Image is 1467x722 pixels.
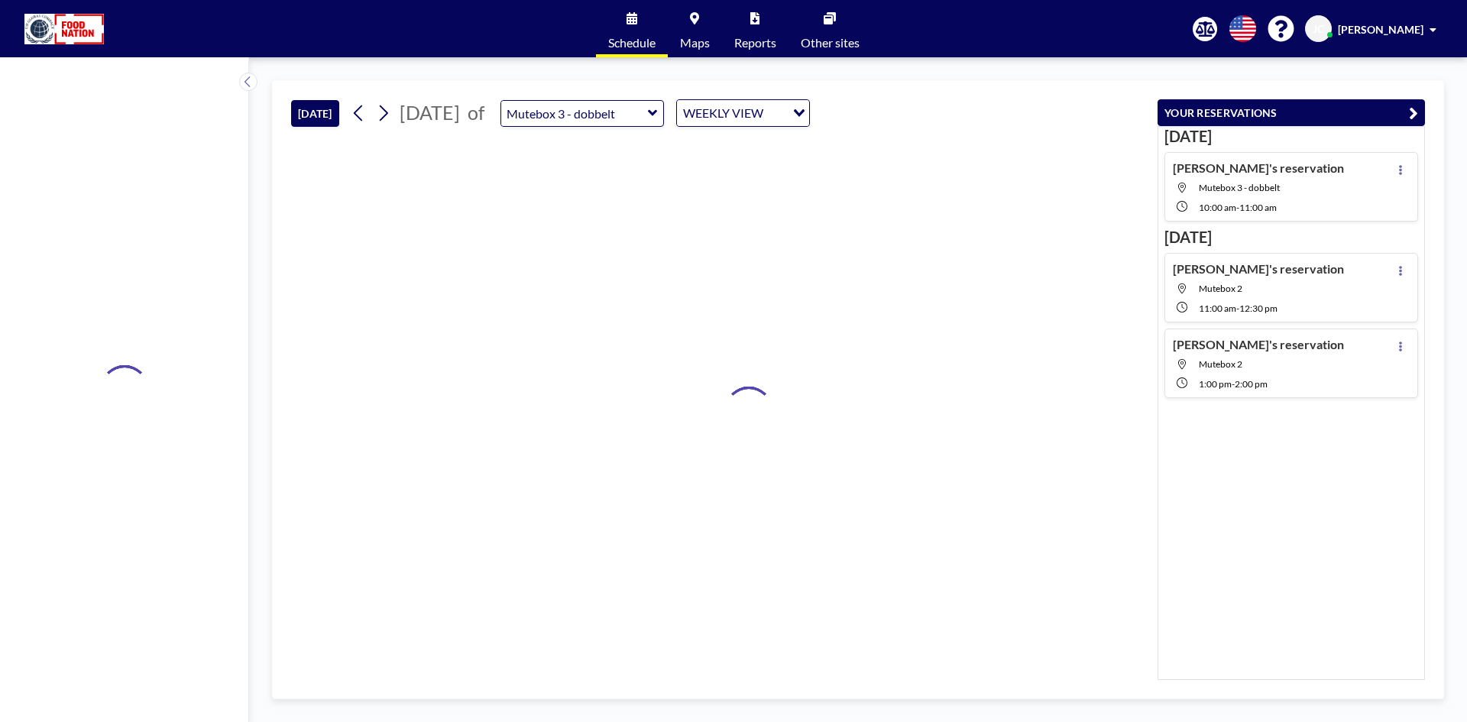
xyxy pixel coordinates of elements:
[1232,378,1235,390] span: -
[768,103,784,123] input: Search for option
[734,37,776,49] span: Reports
[1199,358,1242,370] span: Mutebox 2
[468,101,484,125] span: of
[680,37,710,49] span: Maps
[501,101,648,126] input: Mutebox 3 - dobbelt
[1164,127,1418,146] h3: [DATE]
[801,37,860,49] span: Other sites
[1199,283,1242,294] span: Mutebox 2
[1338,23,1423,36] span: [PERSON_NAME]
[291,100,339,127] button: [DATE]
[1239,303,1278,314] span: 12:30 PM
[1164,228,1418,247] h3: [DATE]
[400,101,460,124] span: [DATE]
[24,14,104,44] img: organization-logo
[1313,22,1324,36] span: JC
[1199,303,1236,314] span: 11:00 AM
[608,37,656,49] span: Schedule
[1236,202,1239,213] span: -
[1199,378,1232,390] span: 1:00 PM
[1239,202,1277,213] span: 11:00 AM
[1235,378,1268,390] span: 2:00 PM
[1158,99,1425,126] button: YOUR RESERVATIONS
[1199,182,1280,193] span: Mutebox 3 - dobbelt
[1173,160,1344,176] h4: [PERSON_NAME]'s reservation
[1173,337,1344,352] h4: [PERSON_NAME]'s reservation
[1173,261,1344,277] h4: [PERSON_NAME]'s reservation
[680,103,766,123] span: WEEKLY VIEW
[677,100,809,126] div: Search for option
[1236,303,1239,314] span: -
[1199,202,1236,213] span: 10:00 AM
